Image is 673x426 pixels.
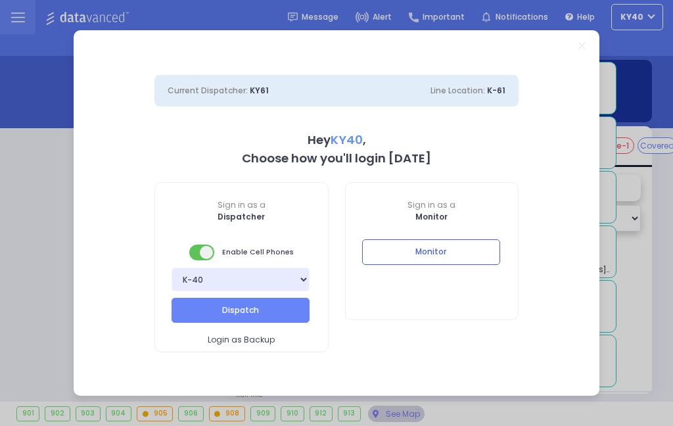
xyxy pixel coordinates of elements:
span: KY40 [331,131,363,148]
button: Dispatch [172,298,310,323]
span: K-61 [487,85,505,96]
b: Dispatcher [218,211,265,222]
b: Monitor [415,211,448,222]
span: Enable Cell Phones [189,243,294,262]
a: Close [578,42,586,49]
span: Login as Backup [208,334,275,346]
span: Sign in as a [155,199,328,211]
span: Current Dispatcher: [168,85,248,96]
button: Monitor [362,239,500,264]
b: Hey , [308,131,366,148]
span: Sign in as a [346,199,519,211]
span: Line Location: [430,85,485,96]
b: Choose how you'll login [DATE] [242,150,431,166]
span: KY61 [250,85,269,96]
